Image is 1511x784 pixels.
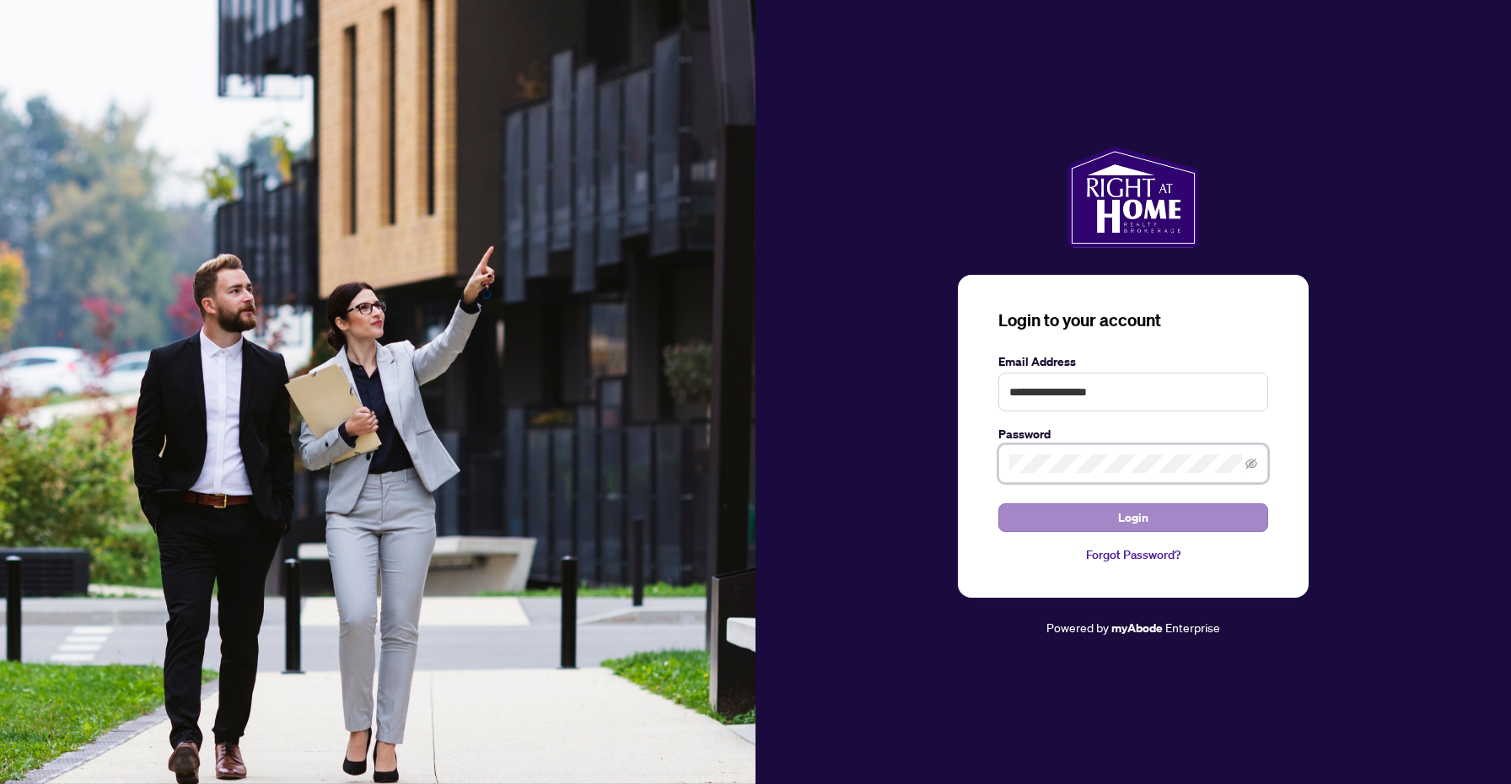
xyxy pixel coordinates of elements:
span: Powered by [1046,620,1109,635]
img: ma-logo [1067,147,1198,248]
button: Login [998,503,1268,532]
a: myAbode [1111,619,1163,637]
label: Password [998,425,1268,443]
span: Login [1118,504,1148,531]
a: Forgot Password? [998,545,1268,564]
span: Enterprise [1165,620,1220,635]
h3: Login to your account [998,309,1268,332]
span: eye-invisible [1245,458,1257,470]
label: Email Address [998,352,1268,371]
